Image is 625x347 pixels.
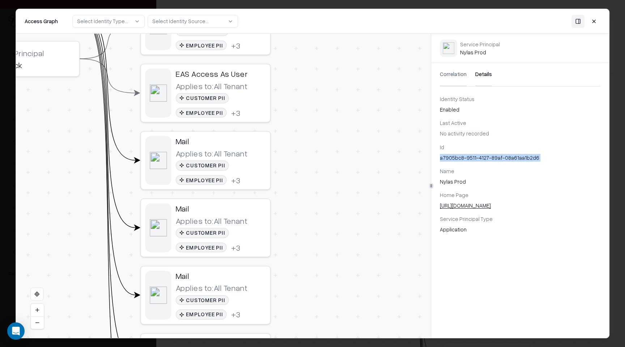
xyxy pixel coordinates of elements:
div: Customer PII [176,228,229,238]
button: +3 [231,108,241,118]
a: [URL][DOMAIN_NAME] [440,202,499,209]
button: +3 [231,40,241,50]
button: +3 [231,175,241,185]
div: Nylas Prod [440,178,600,185]
div: Applies to: All Tenant [176,283,247,293]
div: + 3 [231,175,241,185]
div: Customer PII [176,93,229,103]
div: Nylas Prod [460,41,500,55]
div: Identity Status [440,95,600,103]
div: Customer PII [176,160,229,171]
div: + 3 [231,40,241,50]
button: Select Identity Source... [148,14,238,28]
div: Service Principal Type [440,215,600,223]
div: Employee PII [176,242,227,252]
div: Applies to: All Tenant [176,148,247,158]
div: Mail [176,136,266,146]
div: + 3 [231,310,241,320]
div: Application [440,226,600,233]
div: Id [440,143,600,151]
button: +3 [231,310,241,320]
div: Mail [176,271,266,281]
div: Employee PII [176,108,227,118]
div: Home Page [440,191,600,199]
div: Employee PII [176,40,227,50]
div: Select Identity Type... [77,17,128,25]
div: Customer PII [176,295,229,305]
div: Service Principal [460,41,500,47]
div: Customer PII [176,26,229,36]
div: Enabled [440,106,600,113]
div: Applies to: All Tenant [176,216,247,226]
button: Correlation [440,63,467,86]
div: a7905bc8-9511-4127-89af-08a61aa1b2d6 [440,154,600,162]
div: Last Active [440,119,600,127]
div: + 3 [231,242,241,252]
div: Employee PII [176,175,227,185]
div: EAS Access As User [176,69,266,79]
div: Name [440,167,600,175]
div: Select Identity Source... [152,17,209,25]
div: Access Graph [25,17,58,25]
img: entra [443,42,454,54]
div: Employee PII [176,310,227,320]
button: Details [475,63,492,86]
div: Applies to: All Tenant [176,81,247,91]
button: +3 [231,242,241,252]
button: Select Identity Type... [72,14,145,28]
span: No activity recorded [440,130,489,137]
div: + 3 [231,108,241,118]
div: Mail [176,203,266,213]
